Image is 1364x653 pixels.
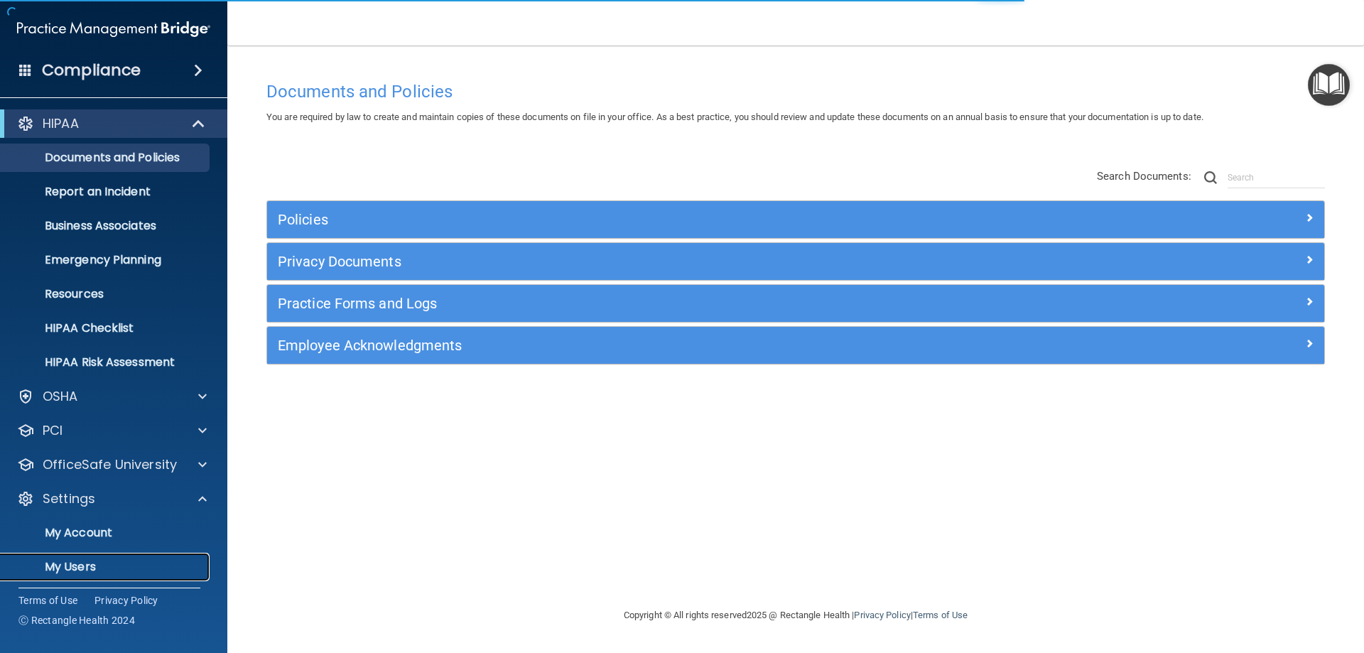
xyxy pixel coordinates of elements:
[17,490,207,507] a: Settings
[9,321,203,335] p: HIPAA Checklist
[9,219,203,233] p: Business Associates
[17,456,207,473] a: OfficeSafe University
[17,388,207,405] a: OSHA
[1097,170,1191,183] span: Search Documents:
[9,151,203,165] p: Documents and Policies
[266,82,1325,101] h4: Documents and Policies
[94,593,158,608] a: Privacy Policy
[9,355,203,369] p: HIPAA Risk Assessment
[9,560,203,574] p: My Users
[278,250,1314,273] a: Privacy Documents
[17,115,206,132] a: HIPAA
[278,292,1314,315] a: Practice Forms and Logs
[9,185,203,199] p: Report an Incident
[43,490,95,507] p: Settings
[43,422,63,439] p: PCI
[43,115,79,132] p: HIPAA
[278,208,1314,231] a: Policies
[854,610,910,620] a: Privacy Policy
[1308,64,1350,106] button: Open Resource Center
[278,338,1049,353] h5: Employee Acknowledgments
[913,610,968,620] a: Terms of Use
[1228,167,1325,188] input: Search
[17,422,207,439] a: PCI
[278,212,1049,227] h5: Policies
[278,254,1049,269] h5: Privacy Documents
[536,593,1055,638] div: Copyright © All rights reserved 2025 @ Rectangle Health | |
[42,60,141,80] h4: Compliance
[9,253,203,267] p: Emergency Planning
[278,334,1314,357] a: Employee Acknowledgments
[18,613,135,627] span: Ⓒ Rectangle Health 2024
[278,296,1049,311] h5: Practice Forms and Logs
[266,112,1203,122] span: You are required by law to create and maintain copies of these documents on file in your office. ...
[9,287,203,301] p: Resources
[9,526,203,540] p: My Account
[18,593,77,608] a: Terms of Use
[43,456,177,473] p: OfficeSafe University
[17,15,210,43] img: PMB logo
[1204,171,1217,184] img: ic-search.3b580494.png
[43,388,78,405] p: OSHA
